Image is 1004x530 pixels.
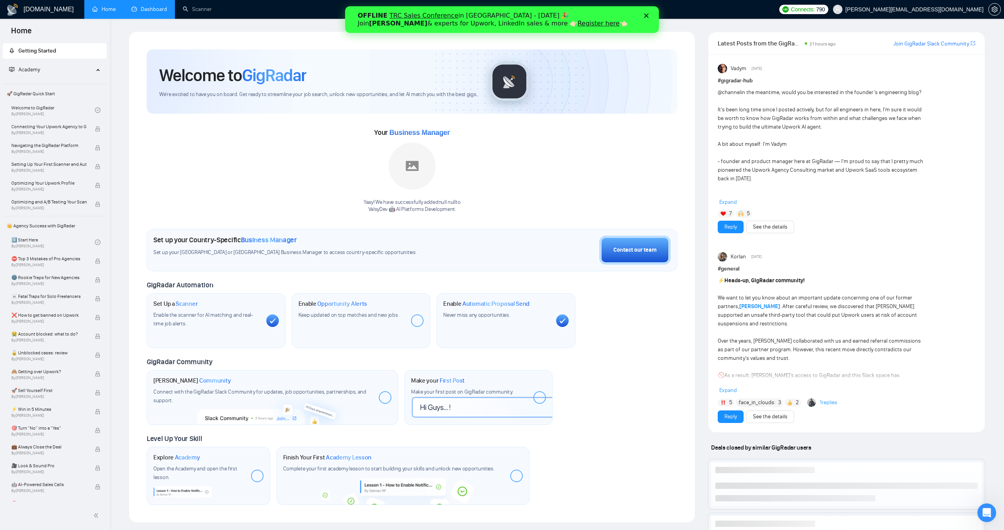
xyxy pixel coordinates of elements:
a: homeHome [92,6,116,13]
span: lock [95,315,100,320]
span: Latest Posts from the GigRadar Community [718,38,802,48]
h1: Explore [153,454,200,461]
span: By [PERSON_NAME] [11,319,87,324]
h1: Make your [411,377,465,385]
span: By [PERSON_NAME] [11,149,87,154]
button: Contact our team [599,236,671,265]
span: By [PERSON_NAME] [11,338,87,343]
span: Connect with the GigRadar Slack Community for updates, job opportunities, partnerships, and support. [153,388,366,404]
h1: # general [718,265,975,273]
span: Scanner [176,300,198,308]
span: ❌ How to get banned on Upwork [11,311,87,319]
a: export [971,40,975,47]
span: 🎯 Turn “No” into a “Yes” [11,424,87,432]
span: lock [95,258,100,264]
span: By [PERSON_NAME] [11,281,87,286]
iframe: Intercom live chat банер [345,6,659,33]
span: ☠️ Fatal Traps for Solo Freelancers [11,292,87,300]
span: lock [95,447,100,452]
span: lock [95,277,100,283]
img: logo [6,4,19,16]
span: By [PERSON_NAME] [11,413,87,418]
span: Make your first post on GigRadar community. [411,388,513,395]
span: lock [95,465,100,471]
span: We're excited to have you on board. Get ready to streamline your job search, unlock new opportuni... [159,91,477,98]
p: ValsyDev 🤖 AI Platforms Development . [364,206,460,213]
span: 🔓 Unblocked cases: review [11,349,87,357]
iframe: Intercom live chat [977,503,996,522]
span: GigRadar Community [147,358,213,366]
span: lock [95,296,100,301]
span: 🚫 [718,372,724,379]
span: Expand [719,387,737,394]
span: By [PERSON_NAME] [11,451,87,456]
span: By [PERSON_NAME] [11,488,87,493]
img: gigradar-logo.png [490,62,529,101]
span: user [835,7,840,12]
h1: Finish Your First [283,454,371,461]
span: :face_in_clouds: [738,398,775,407]
h1: Set up your Country-Specific [153,236,297,244]
h1: [PERSON_NAME] [153,377,231,385]
img: upwork-logo.png [782,6,789,13]
span: Level Up Your Skill [147,434,202,443]
span: Business Manager [389,129,450,136]
span: [DATE] [751,65,762,72]
a: Welcome to GigRadarBy[PERSON_NAME] [11,102,95,119]
span: Setting Up Your First Scanner and Auto-Bidder [11,160,87,168]
span: Academy Lesson [326,454,371,461]
span: setting [989,6,1000,13]
span: lock [95,484,100,490]
span: Academy [9,66,40,73]
button: See the details [746,221,794,233]
button: See the details [746,410,794,423]
span: By [PERSON_NAME] [11,376,87,380]
a: Join GigRadar Slack Community [893,40,969,48]
span: @channel [718,89,741,96]
h1: Set Up a [153,300,198,308]
a: setting [988,6,1001,13]
button: Reply [718,221,744,233]
div: in the meantime, would you be interested in the founder’s engineering blog? It’s been long time s... [718,88,924,261]
span: By [PERSON_NAME] [11,206,87,211]
a: See the details [753,223,788,231]
span: check-circle [95,240,100,245]
span: Expand [719,199,737,205]
span: Optimizing Your Upwork Profile [11,179,87,187]
span: Automatic Proposal Send [462,300,529,308]
span: Connecting Your Upwork Agency to GigRadar [11,123,87,131]
a: 1️⃣ Start HereBy[PERSON_NAME] [11,234,95,251]
span: lock [95,334,100,339]
span: By [PERSON_NAME] [11,357,87,361]
span: GigRadar [242,65,306,86]
span: fund-projection-screen [9,67,15,72]
span: Keep updated on top matches and new jobs. [298,312,399,318]
span: By [PERSON_NAME] [11,263,87,267]
span: 🤖 AI-Powered Sales Calls [11,481,87,488]
span: Enable the scanner for AI matching and real-time job alerts. [153,312,253,327]
h1: Welcome to [159,65,306,86]
button: Reply [718,410,744,423]
img: ❤️ [720,211,726,216]
img: academy-bg.png [315,478,491,505]
span: Business Manager [241,236,297,244]
span: [DATE] [751,253,762,260]
span: Your [374,128,450,137]
a: See the details [753,412,788,421]
span: 🚀 Sell Yourself First [11,387,87,394]
img: Vadym [718,64,727,73]
h1: Enable [298,300,367,308]
span: First Post [440,377,465,385]
span: Korlan [731,252,746,261]
span: Optimizing and A/B Testing Your Scanner for Better Results [11,198,87,206]
span: Academy [175,454,200,461]
span: 5 [729,399,732,407]
li: Getting Started [3,43,107,59]
span: By [PERSON_NAME] [11,187,87,192]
